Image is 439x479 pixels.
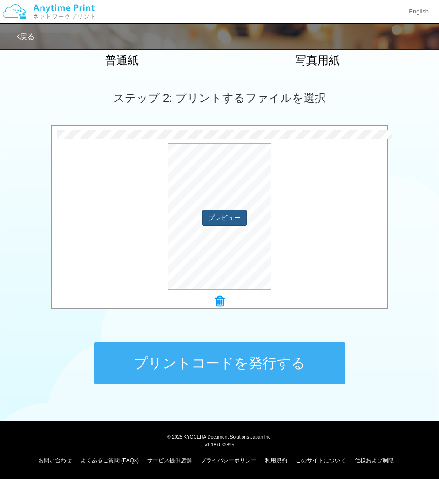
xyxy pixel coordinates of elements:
[17,33,34,40] a: 戻る
[201,457,257,464] a: プライバシーポリシー
[147,457,192,464] a: サービス提供店舗
[41,54,203,67] h2: 普通紙
[355,457,394,464] a: 仕様および制限
[94,342,345,384] button: プリントコードを発行する
[205,442,234,447] span: v1.18.0.32895
[38,457,72,464] a: お問い合わせ
[113,92,325,104] span: ステップ 2: プリントするファイルを選択
[202,210,247,226] button: プレビュー
[167,433,272,439] span: © 2025 KYOCERA Document Solutions Japan Inc.
[236,54,399,67] h2: 写真用紙
[81,457,139,464] a: よくあるご質問 (FAQs)
[296,457,346,464] a: このサイトについて
[265,457,287,464] a: 利用規約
